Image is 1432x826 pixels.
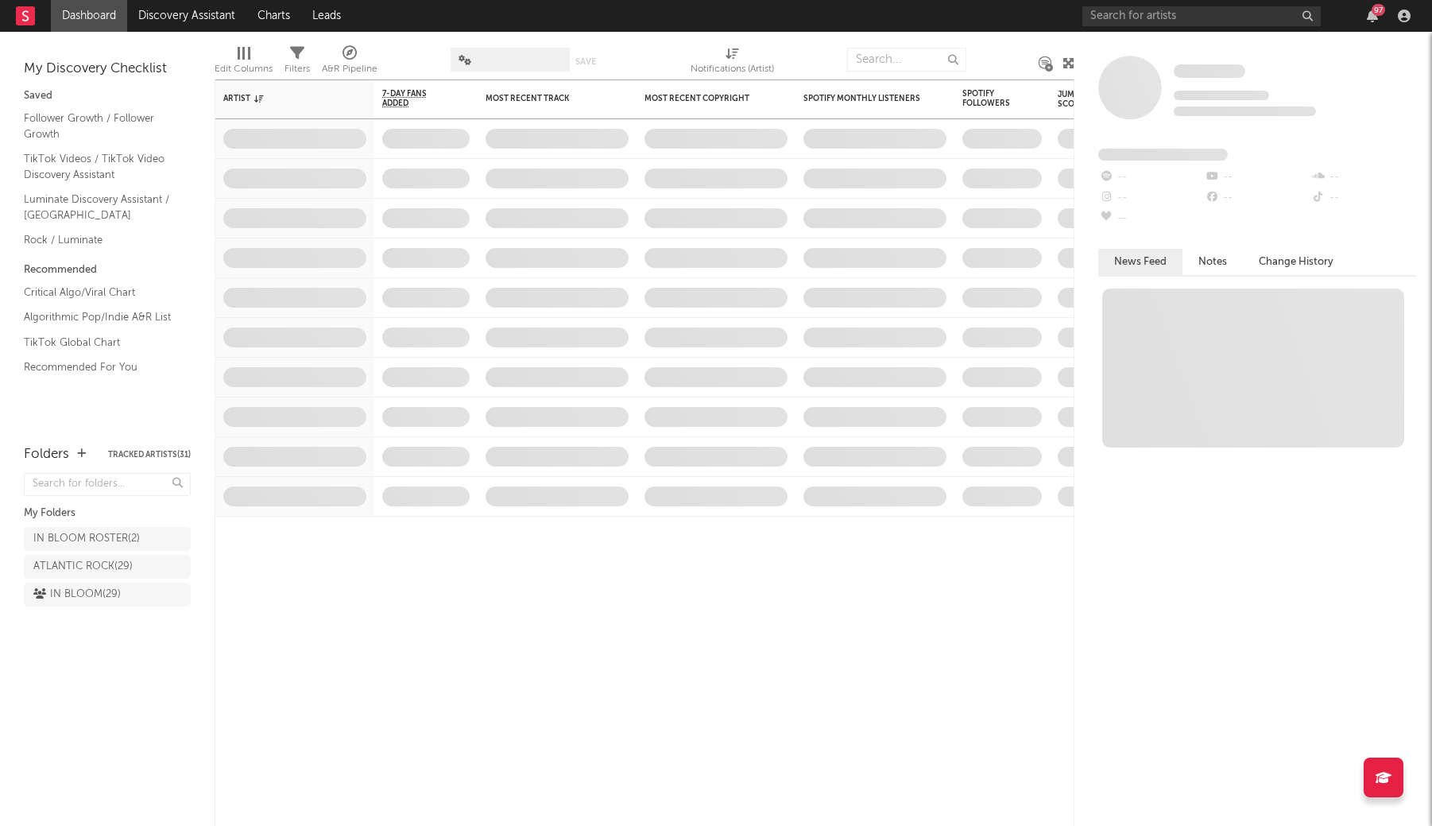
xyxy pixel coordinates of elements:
[1098,167,1204,188] div: --
[24,308,175,326] a: Algorithmic Pop/Indie A&R List
[1243,249,1349,275] button: Change History
[24,359,175,376] a: Recommended For You
[24,334,175,351] a: TikTok Global Chart
[24,284,175,301] a: Critical Algo/Viral Chart
[847,48,966,72] input: Search...
[24,583,191,607] a: IN BLOOM(29)
[962,89,1018,108] div: Spotify Followers
[1367,10,1378,22] button: 97
[1098,249,1182,275] button: News Feed
[24,527,191,551] a: IN BLOOM ROSTER(2)
[322,60,377,79] div: A&R Pipeline
[24,261,191,280] div: Recommended
[1174,107,1316,116] span: 0 fans last week
[1372,4,1385,16] div: 97
[1098,208,1204,229] div: --
[322,40,377,86] div: A&R Pipeline
[691,40,774,86] div: Notifications (Artist)
[215,40,273,86] div: Edit Columns
[108,451,191,459] button: Tracked Artists(31)
[1098,188,1204,208] div: --
[33,557,133,576] div: ATLANTIC ROCK ( 29 )
[24,473,191,496] input: Search for folders...
[691,60,774,79] div: Notifications (Artist)
[24,191,175,223] a: Luminate Discovery Assistant / [GEOGRAPHIC_DATA]
[644,94,764,103] div: Most Recent Copyright
[1174,64,1245,78] span: Some Artist
[24,504,191,523] div: My Folders
[575,57,596,66] button: Save
[284,60,310,79] div: Filters
[1310,188,1416,208] div: --
[382,89,446,108] span: 7-Day Fans Added
[1204,188,1310,208] div: --
[284,40,310,86] div: Filters
[24,60,191,79] div: My Discovery Checklist
[803,94,923,103] div: Spotify Monthly Listeners
[24,150,175,183] a: TikTok Videos / TikTok Video Discovery Assistant
[223,94,343,103] div: Artist
[24,87,191,106] div: Saved
[1174,64,1245,79] a: Some Artist
[486,94,605,103] div: Most Recent Track
[215,60,273,79] div: Edit Columns
[1310,167,1416,188] div: --
[24,231,175,249] a: Rock / Luminate
[24,445,69,464] div: Folders
[1058,90,1097,109] div: Jump Score
[1098,149,1228,161] span: Fans Added by Platform
[33,585,121,604] div: IN BLOOM ( 29 )
[1174,91,1269,100] span: Tracking Since: [DATE]
[1082,6,1321,26] input: Search for artists
[33,529,140,549] div: IN BLOOM ROSTER ( 2 )
[1182,249,1243,275] button: Notes
[24,110,175,142] a: Follower Growth / Follower Growth
[1204,167,1310,188] div: --
[24,555,191,579] a: ATLANTIC ROCK(29)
